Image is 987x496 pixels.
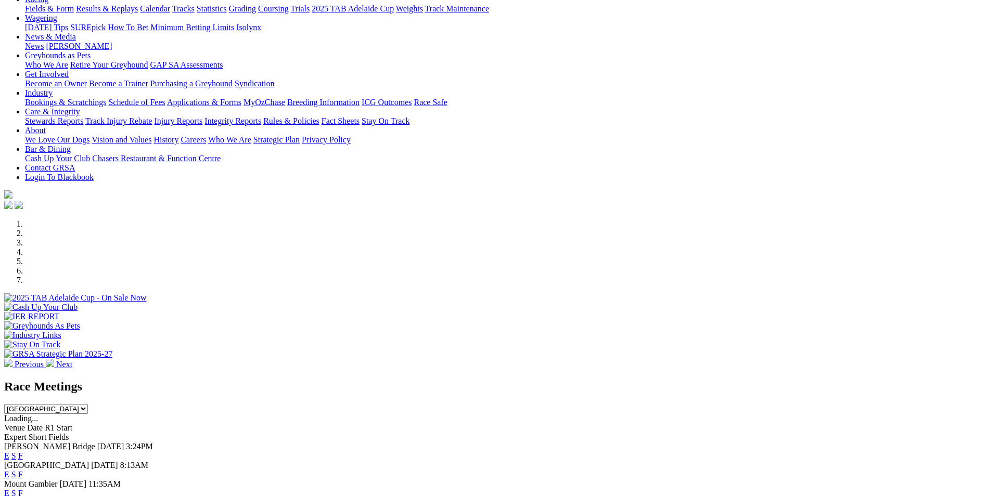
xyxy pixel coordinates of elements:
a: [PERSON_NAME] [46,42,112,50]
a: Track Injury Rebate [85,116,152,125]
a: Minimum Betting Limits [150,23,234,32]
span: Previous [15,360,44,369]
span: Next [56,360,72,369]
a: Rules & Policies [263,116,319,125]
a: Who We Are [208,135,251,144]
a: Applications & Forms [167,98,241,107]
div: Bar & Dining [25,154,983,163]
a: Statistics [197,4,227,13]
span: Fields [48,433,69,441]
a: Stay On Track [362,116,409,125]
span: [DATE] [91,461,118,469]
a: Race Safe [414,98,447,107]
img: chevron-right-pager-white.svg [46,359,54,367]
a: Wagering [25,14,57,22]
img: twitter.svg [15,201,23,209]
span: R1 Start [45,423,72,432]
a: Chasers Restaurant & Function Centre [92,154,221,163]
span: [GEOGRAPHIC_DATA] [4,461,89,469]
a: About [25,126,46,135]
a: Integrity Reports [204,116,261,125]
span: Date [27,423,43,432]
a: SUREpick [70,23,106,32]
a: Calendar [140,4,170,13]
a: MyOzChase [243,98,285,107]
img: Cash Up Your Club [4,303,78,312]
div: Wagering [25,23,983,32]
img: 2025 TAB Adelaide Cup - On Sale Now [4,293,147,303]
img: facebook.svg [4,201,12,209]
a: Retire Your Greyhound [70,60,148,69]
img: GRSA Strategic Plan 2025-27 [4,349,112,359]
a: Coursing [258,4,289,13]
a: Bookings & Scratchings [25,98,106,107]
a: We Love Our Dogs [25,135,89,144]
div: Care & Integrity [25,116,983,126]
a: ICG Outcomes [362,98,412,107]
span: 3:24PM [126,442,153,451]
div: About [25,135,983,145]
span: Short [29,433,47,441]
a: History [153,135,178,144]
a: Weights [396,4,423,13]
a: E [4,470,9,479]
span: [DATE] [60,479,87,488]
a: Become an Owner [25,79,87,88]
a: Injury Reports [154,116,202,125]
a: E [4,451,9,460]
a: S [11,470,16,479]
a: News & Media [25,32,76,41]
h2: Race Meetings [4,380,983,394]
a: Become a Trainer [89,79,148,88]
div: Racing [25,4,983,14]
a: Purchasing a Greyhound [150,79,233,88]
a: Track Maintenance [425,4,489,13]
img: Industry Links [4,331,61,340]
span: 11:35AM [88,479,121,488]
a: Vision and Values [92,135,151,144]
a: Previous [4,360,46,369]
img: Stay On Track [4,340,60,349]
a: Bar & Dining [25,145,71,153]
img: IER REPORT [4,312,59,321]
div: News & Media [25,42,983,51]
a: Contact GRSA [25,163,75,172]
a: Stewards Reports [25,116,83,125]
a: Who We Are [25,60,68,69]
a: [DATE] Tips [25,23,68,32]
a: Privacy Policy [302,135,351,144]
div: Get Involved [25,79,983,88]
a: Fields & Form [25,4,74,13]
div: Industry [25,98,983,107]
a: GAP SA Assessments [150,60,223,69]
a: Login To Blackbook [25,173,94,181]
span: [DATE] [97,442,124,451]
a: Trials [290,4,310,13]
a: Fact Sheets [322,116,360,125]
a: Strategic Plan [253,135,300,144]
a: Schedule of Fees [108,98,165,107]
a: News [25,42,44,50]
a: Greyhounds as Pets [25,51,91,60]
span: 8:13AM [120,461,148,469]
a: Breeding Information [287,98,360,107]
img: logo-grsa-white.png [4,190,12,199]
a: F [18,470,23,479]
a: Grading [229,4,256,13]
a: Next [46,360,72,369]
img: Greyhounds As Pets [4,321,80,331]
a: Results & Replays [76,4,138,13]
a: 2025 TAB Adelaide Cup [312,4,394,13]
span: Venue [4,423,25,432]
span: [PERSON_NAME] Bridge [4,442,95,451]
a: F [18,451,23,460]
a: Isolynx [236,23,261,32]
a: How To Bet [108,23,149,32]
a: S [11,451,16,460]
a: Care & Integrity [25,107,80,116]
a: Careers [181,135,206,144]
a: Tracks [172,4,195,13]
a: Get Involved [25,70,69,79]
a: Cash Up Your Club [25,154,90,163]
img: chevron-left-pager-white.svg [4,359,12,367]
